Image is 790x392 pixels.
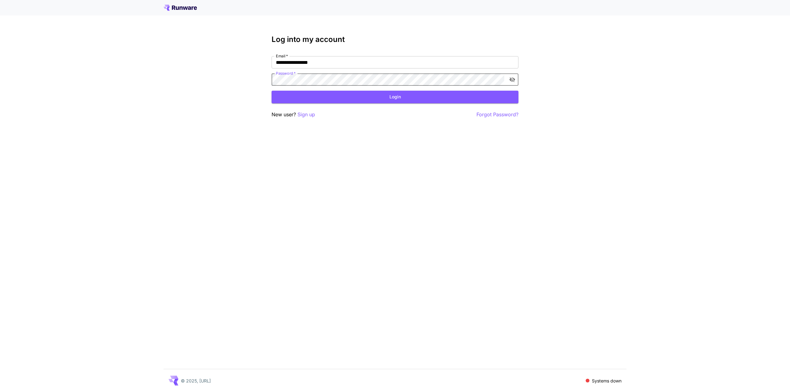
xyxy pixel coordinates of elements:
[276,71,296,76] label: Password
[476,111,518,118] button: Forgot Password?
[181,378,211,384] p: © 2025, [URL]
[297,111,315,118] button: Sign up
[272,35,518,44] h3: Log into my account
[592,378,622,384] p: Systems down
[507,74,518,85] button: toggle password visibility
[272,111,315,118] p: New user?
[276,53,288,59] label: Email
[272,91,518,103] button: Login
